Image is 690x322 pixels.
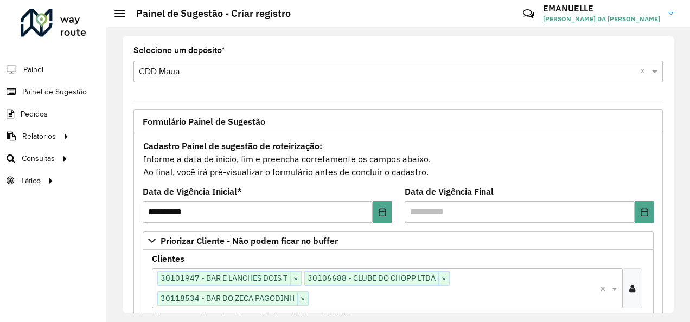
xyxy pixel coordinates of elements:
[143,139,654,179] div: Informe a data de inicio, fim e preencha corretamente os campos abaixo. Ao final, você irá pré-vi...
[517,2,540,25] a: Contato Rápido
[297,292,308,305] span: ×
[405,185,494,198] label: Data de Vigência Final
[438,272,449,285] span: ×
[373,201,392,223] button: Choose Date
[21,175,41,186] span: Tático
[23,64,43,75] span: Painel
[22,153,55,164] span: Consultas
[600,282,609,295] span: Clear all
[143,231,654,250] a: Priorizar Cliente - Não podem ficar no buffer
[161,236,338,245] span: Priorizar Cliente - Não podem ficar no buffer
[22,131,56,142] span: Relatórios
[152,252,184,265] label: Clientes
[22,86,87,98] span: Painel de Sugestão
[290,272,301,285] span: ×
[158,292,297,305] span: 30118534 - BAR DO ZECA PAGODINH
[143,140,322,151] strong: Cadastro Painel de sugestão de roteirização:
[21,108,48,120] span: Pedidos
[143,117,265,126] span: Formulário Painel de Sugestão
[152,311,349,320] small: Clientes que não podem ficar no Buffer – Máximo 50 PDVS
[143,185,242,198] label: Data de Vigência Inicial
[133,44,225,57] label: Selecione um depósito
[543,3,660,14] h3: EMANUELLE
[158,272,290,285] span: 30101947 - BAR E LANCHES DOIS T
[125,8,291,20] h2: Painel de Sugestão - Criar registro
[635,201,654,223] button: Choose Date
[640,65,649,78] span: Clear all
[305,272,438,285] span: 30106688 - CLUBE DO CHOPP LTDA
[543,14,660,24] span: [PERSON_NAME] DA [PERSON_NAME]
